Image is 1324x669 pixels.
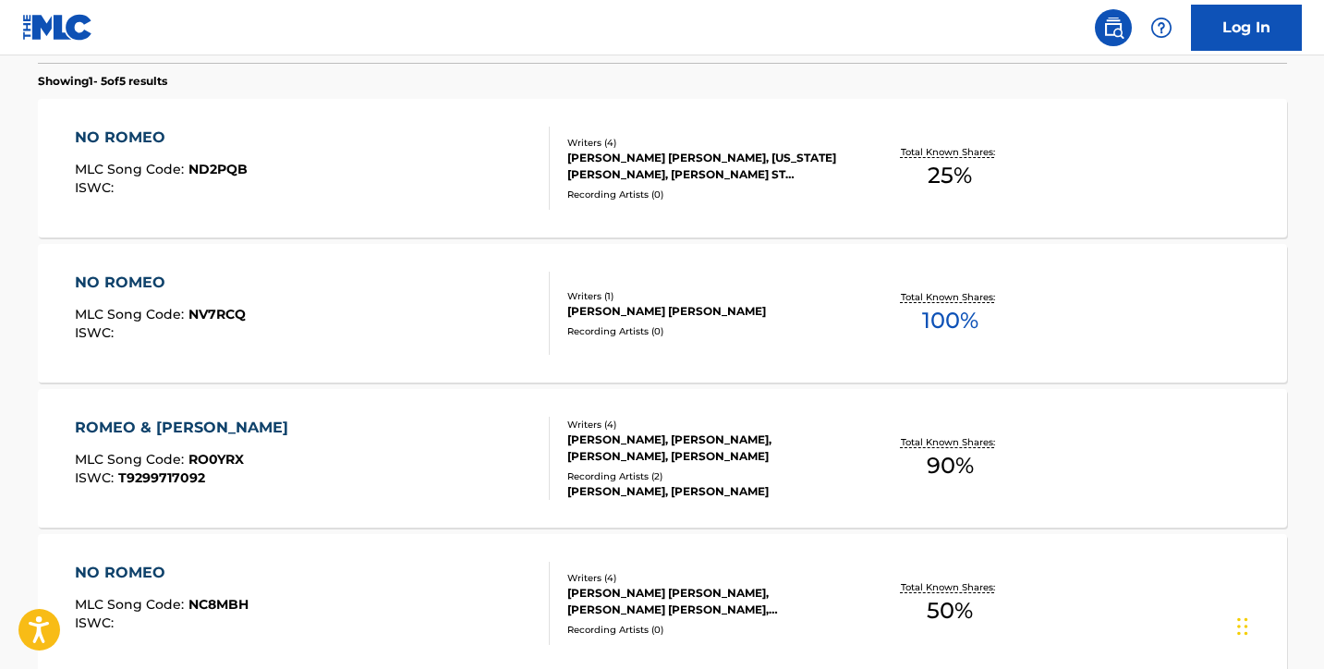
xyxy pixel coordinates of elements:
[75,451,188,468] span: MLC Song Code :
[901,290,1000,304] p: Total Known Shares:
[75,324,118,341] span: ISWC :
[75,469,118,486] span: ISWC :
[928,159,972,192] span: 25 %
[75,596,188,613] span: MLC Song Code :
[75,417,298,439] div: ROMEO & [PERSON_NAME]
[38,389,1287,528] a: ROMEO & [PERSON_NAME]MLC Song Code:RO0YRXISWC:T9299717092Writers (4)[PERSON_NAME], [PERSON_NAME],...
[1191,5,1302,51] a: Log In
[1102,17,1124,39] img: search
[22,14,93,41] img: MLC Logo
[75,562,249,584] div: NO ROMEO
[901,145,1000,159] p: Total Known Shares:
[1143,9,1180,46] div: Help
[188,306,246,322] span: NV7RCQ
[567,418,846,432] div: Writers ( 4 )
[75,179,118,196] span: ISWC :
[188,451,244,468] span: RO0YRX
[901,435,1000,449] p: Total Known Shares:
[188,161,248,177] span: ND2PQB
[567,136,846,150] div: Writers ( 4 )
[567,571,846,585] div: Writers ( 4 )
[38,99,1287,237] a: NO ROMEOMLC Song Code:ND2PQBISWC:Writers (4)[PERSON_NAME] [PERSON_NAME], [US_STATE][PERSON_NAME],...
[75,161,188,177] span: MLC Song Code :
[38,244,1287,383] a: NO ROMEOMLC Song Code:NV7RCQISWC:Writers (1)[PERSON_NAME] [PERSON_NAME]Recording Artists (0)Total...
[1095,9,1132,46] a: Public Search
[567,289,846,303] div: Writers ( 1 )
[927,594,973,627] span: 50 %
[567,585,846,618] div: [PERSON_NAME] [PERSON_NAME], [PERSON_NAME] [PERSON_NAME], [PERSON_NAME], [PERSON_NAME]
[567,303,846,320] div: [PERSON_NAME] [PERSON_NAME]
[75,306,188,322] span: MLC Song Code :
[75,614,118,631] span: ISWC :
[1150,17,1172,39] img: help
[567,188,846,201] div: Recording Artists ( 0 )
[1237,599,1248,654] div: Drag
[75,272,246,294] div: NO ROMEO
[567,623,846,637] div: Recording Artists ( 0 )
[567,469,846,483] div: Recording Artists ( 2 )
[567,324,846,338] div: Recording Artists ( 0 )
[188,596,249,613] span: NC8MBH
[567,432,846,465] div: [PERSON_NAME], [PERSON_NAME], [PERSON_NAME], [PERSON_NAME]
[75,127,248,149] div: NO ROMEO
[901,580,1000,594] p: Total Known Shares:
[922,304,978,337] span: 100 %
[927,449,974,482] span: 90 %
[38,73,167,90] p: Showing 1 - 5 of 5 results
[118,469,205,486] span: T9299717092
[1232,580,1324,669] iframe: Chat Widget
[567,150,846,183] div: [PERSON_NAME] [PERSON_NAME], [US_STATE][PERSON_NAME], [PERSON_NAME] ST [PERSON_NAME], [PERSON_NAME]
[567,483,846,500] div: [PERSON_NAME], [PERSON_NAME]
